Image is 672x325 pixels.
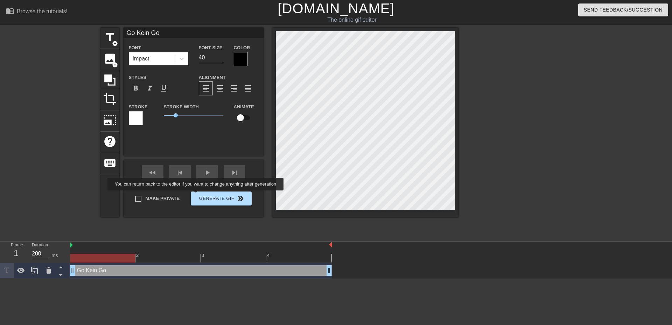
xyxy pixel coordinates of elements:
span: drag_handle [69,267,76,274]
span: format_underline [160,84,168,93]
div: Frame [6,242,27,262]
span: format_align_right [230,84,238,93]
div: The online gif editor [227,16,476,24]
span: title [103,31,117,44]
div: 1 [11,247,21,260]
span: Send Feedback/Suggestion [584,6,663,14]
span: format_bold [132,84,140,93]
label: Duration [32,243,48,247]
span: crop [103,92,117,106]
label: Color [234,44,250,51]
div: 4 [267,252,271,259]
span: Make Private [146,195,180,202]
span: skip_next [230,168,239,177]
label: Styles [129,74,147,81]
span: help [103,135,117,148]
label: Font Size [199,44,223,51]
span: skip_previous [176,168,184,177]
a: Browse the tutorials! [6,7,68,17]
div: Impact [133,55,149,63]
span: double_arrow [236,194,245,203]
span: photo_size_select_large [103,114,117,127]
span: format_italic [146,84,154,93]
label: Animate [234,103,254,110]
label: Font [129,44,141,51]
label: Alignment [199,74,226,81]
button: Generate Gif [191,192,251,205]
div: 2 [136,252,140,259]
span: menu_book [6,7,14,15]
label: Stroke [129,103,148,110]
span: Generate Gif [194,194,248,203]
span: fast_rewind [148,168,157,177]
span: add_circle [112,41,118,46]
span: image [103,52,117,65]
span: keyboard [103,156,117,169]
span: format_align_left [202,84,210,93]
span: format_align_center [216,84,224,93]
button: Send Feedback/Suggestion [578,3,668,16]
img: bound-end.png [329,242,332,247]
label: Stroke Width [164,103,199,110]
span: play_arrow [203,168,211,177]
span: add_circle [112,62,118,68]
div: 3 [202,252,205,259]
div: ms [51,252,58,259]
a: [DOMAIN_NAME] [278,1,394,16]
div: Browse the tutorials! [17,8,68,14]
span: drag_handle [325,267,332,274]
span: format_align_justify [244,84,252,93]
